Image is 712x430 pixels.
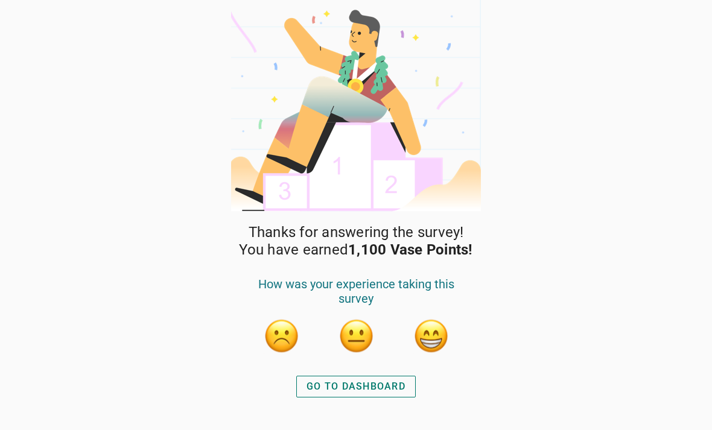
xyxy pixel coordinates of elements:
[239,241,472,259] span: You have earned
[249,224,464,241] span: Thanks for answering the survey!
[244,277,468,318] div: How was your experience taking this survey
[348,241,473,258] strong: 1,100 Vase Points!
[307,379,405,394] div: GO TO DASHBOARD
[296,376,416,397] button: GO TO DASHBOARD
